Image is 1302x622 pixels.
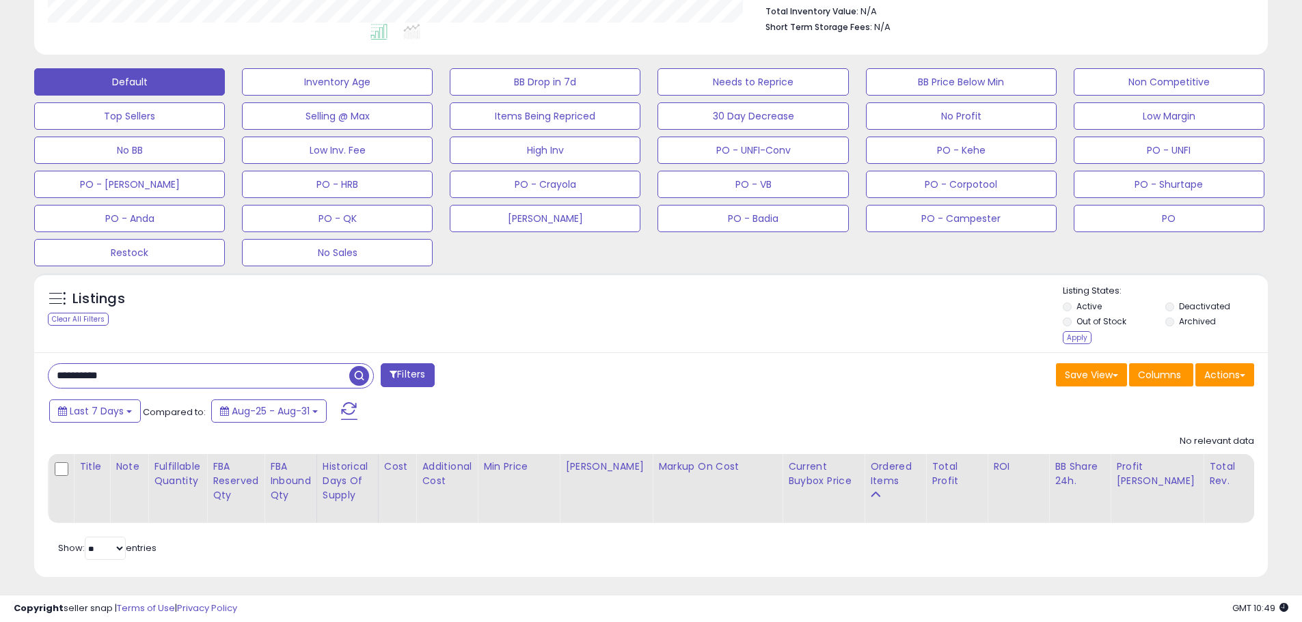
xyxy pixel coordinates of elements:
[143,406,206,419] span: Compared to:
[34,239,225,266] button: Restock
[242,205,433,232] button: PO - QK
[1129,363,1193,386] button: Columns
[866,102,1057,130] button: No Profit
[1076,315,1126,327] label: Out of Stock
[866,68,1057,96] button: BB Price Below Min
[1056,363,1127,386] button: Save View
[58,541,157,554] span: Show: entries
[483,460,554,474] div: Min Price
[242,68,433,96] button: Inventory Age
[1063,331,1091,344] div: Apply
[154,460,201,488] div: Fulfillable Quantity
[657,102,848,130] button: 30 Day Decrease
[422,460,472,488] div: Additional Cost
[1116,460,1197,488] div: Profit [PERSON_NAME]
[657,205,848,232] button: PO - Badia
[450,68,640,96] button: BB Drop in 7d
[450,205,640,232] button: [PERSON_NAME]
[1138,368,1181,382] span: Columns
[450,137,640,164] button: High Inv
[866,137,1057,164] button: PO - Kehe
[242,102,433,130] button: Selling @ Max
[866,205,1057,232] button: PO - Campester
[1074,171,1264,198] button: PO - Shurtape
[1074,205,1264,232] button: PO
[657,171,848,198] button: PO - VB
[72,289,125,309] h5: Listings
[1209,460,1259,488] div: Total Rev.
[242,171,433,198] button: PO - HRB
[1074,102,1264,130] button: Low Margin
[657,68,848,96] button: Needs to Reprice
[48,313,109,326] div: Clear All Filters
[450,171,640,198] button: PO - Crayola
[870,460,920,488] div: Ordered Items
[450,102,640,130] button: Items Being Repriced
[14,602,64,614] strong: Copyright
[1055,460,1104,488] div: BB Share 24h.
[765,21,872,33] b: Short Term Storage Fees:
[34,137,225,164] button: No BB
[49,399,141,423] button: Last 7 Days
[1063,285,1268,298] p: Listing States:
[874,20,891,33] span: N/A
[14,602,237,615] div: seller snap | |
[323,460,372,503] div: Historical Days Of Supply
[1180,435,1254,448] div: No relevant data
[1195,363,1254,386] button: Actions
[788,460,858,488] div: Current Buybox Price
[1076,300,1102,312] label: Active
[34,68,225,96] button: Default
[34,102,225,130] button: Top Sellers
[270,460,311,503] div: FBA inbound Qty
[993,460,1043,474] div: ROI
[932,460,981,488] div: Total Profit
[1074,137,1264,164] button: PO - UNFI
[116,460,142,474] div: Note
[1179,315,1216,327] label: Archived
[213,460,258,503] div: FBA Reserved Qty
[1074,68,1264,96] button: Non Competitive
[232,404,310,418] span: Aug-25 - Aug-31
[657,137,848,164] button: PO - UNFI-Conv
[765,5,858,17] b: Total Inventory Value:
[866,171,1057,198] button: PO - Corpotool
[34,171,225,198] button: PO - [PERSON_NAME]
[242,137,433,164] button: Low Inv. Fee
[565,460,647,474] div: [PERSON_NAME]
[117,602,175,614] a: Terms of Use
[34,205,225,232] button: PO - Anda
[765,2,1244,18] li: N/A
[653,454,783,523] th: The percentage added to the cost of goods (COGS) that forms the calculator for Min & Max prices.
[79,460,104,474] div: Title
[242,239,433,266] button: No Sales
[381,363,434,387] button: Filters
[658,460,776,474] div: Markup on Cost
[384,460,411,474] div: Cost
[1232,602,1288,614] span: 2025-09-8 10:49 GMT
[211,399,327,423] button: Aug-25 - Aug-31
[70,404,124,418] span: Last 7 Days
[177,602,237,614] a: Privacy Policy
[1179,300,1230,312] label: Deactivated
